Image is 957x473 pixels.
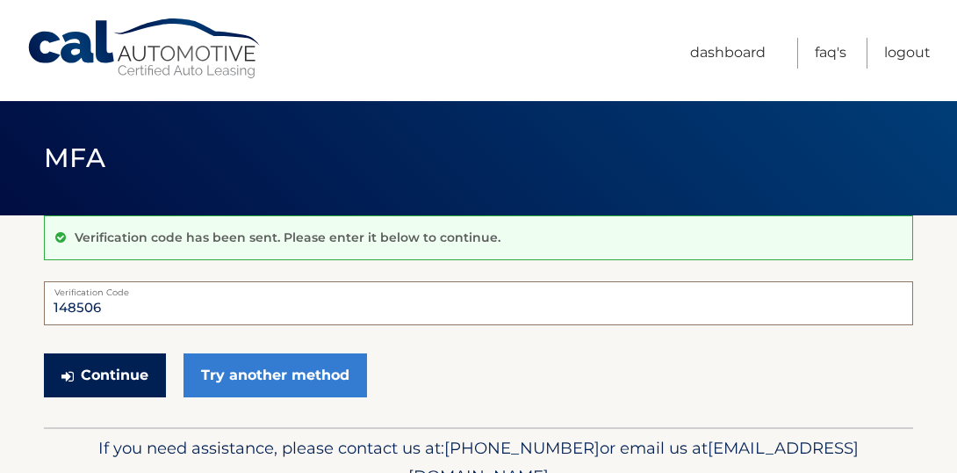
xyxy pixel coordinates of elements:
input: Verification Code [44,281,913,325]
a: Cal Automotive [26,18,263,80]
label: Verification Code [44,281,913,295]
span: [PHONE_NUMBER] [444,438,600,458]
button: Continue [44,353,166,397]
a: Logout [884,38,931,69]
p: Verification code has been sent. Please enter it below to continue. [75,229,500,245]
a: Try another method [183,353,367,397]
a: FAQ's [815,38,846,69]
span: MFA [44,142,105,174]
a: Dashboard [690,38,766,69]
